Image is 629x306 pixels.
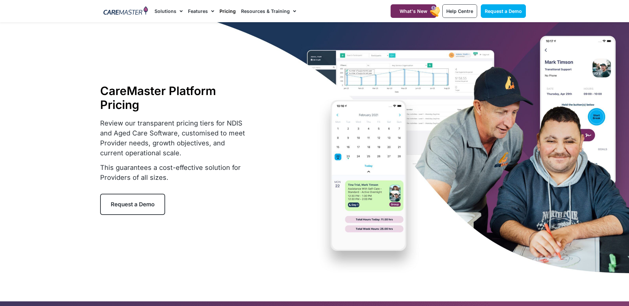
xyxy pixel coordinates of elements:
[100,84,249,112] h1: CareMaster Platform Pricing
[481,4,526,18] a: Request a Demo
[391,4,436,18] a: What's New
[100,163,249,182] p: This guarantees a cost-effective solution for Providers of all sizes.
[400,8,427,14] span: What's New
[446,8,473,14] span: Help Centre
[100,118,249,158] p: Review our transparent pricing tiers for NDIS and Aged Care Software, customised to meet Provider...
[442,4,477,18] a: Help Centre
[103,6,148,16] img: CareMaster Logo
[485,8,522,14] span: Request a Demo
[111,201,155,208] span: Request a Demo
[100,194,165,215] a: Request a Demo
